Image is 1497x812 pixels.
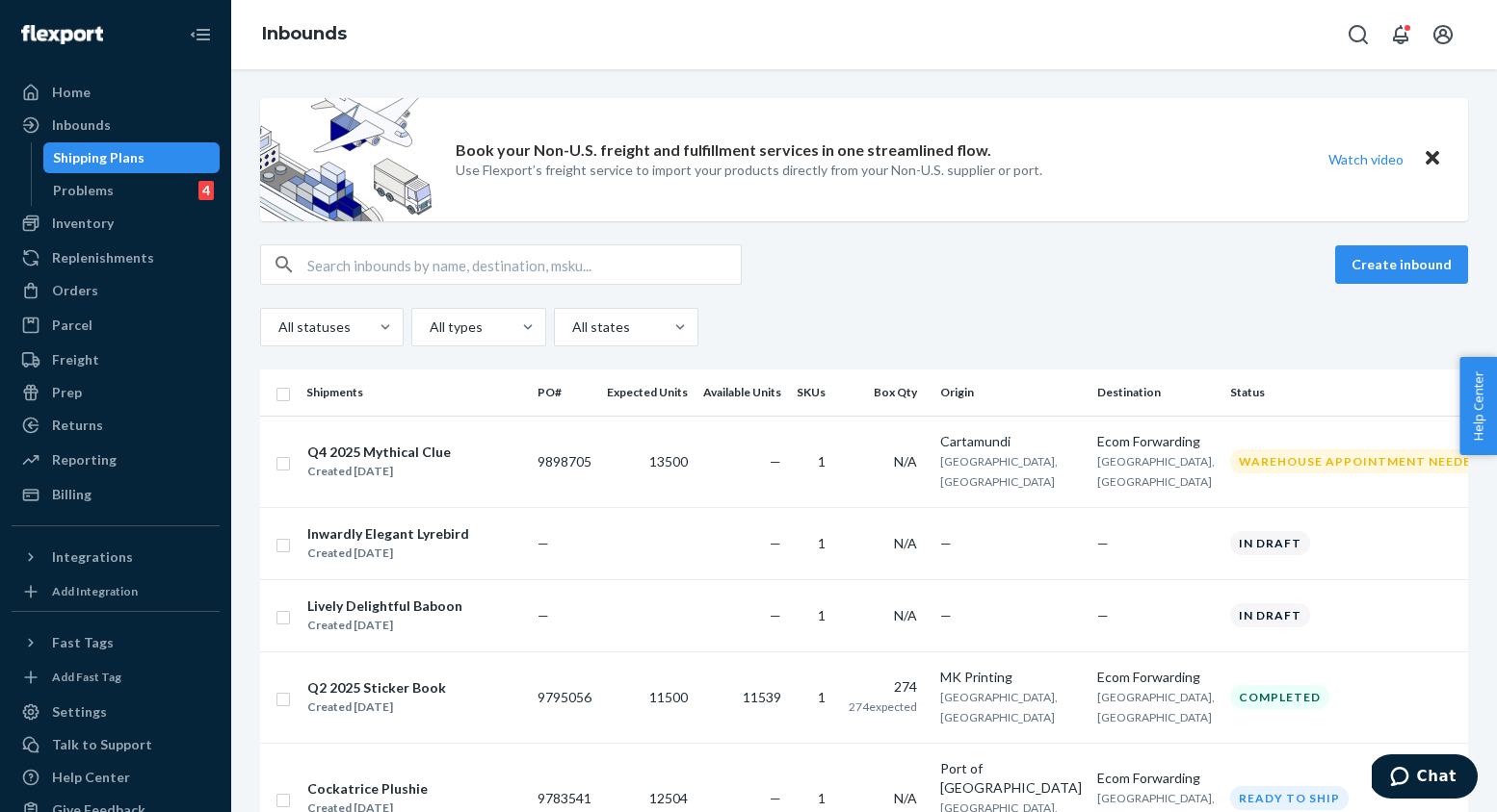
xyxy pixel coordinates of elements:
[52,768,130,787] div: Help Center
[307,596,462,616] div: Lively Delightful Baboon
[1335,245,1468,284] button: Create inbound
[1459,357,1497,455] button: Help Center
[12,580,220,603] a: Add Integration
[198,181,214,200] div: 4
[894,535,917,551] span: N/A
[1097,769,1215,788] div: Ecom Forwarding
[696,369,789,416] th: Available Units
[52,83,91,102] div: Home
[530,416,599,507] td: 9898705
[894,607,917,623] span: N/A
[743,689,781,705] span: 11539
[456,140,991,162] p: Book your Non-U.S. freight and fulfillment services in one streamlined flow.
[52,547,133,567] div: Integrations
[52,485,92,504] div: Billing
[12,666,220,689] a: Add Fast Tag
[299,369,530,416] th: Shipments
[52,214,114,233] div: Inventory
[43,175,221,206] a: Problems4
[52,281,98,300] div: Orders
[789,369,841,416] th: SKUs
[52,633,114,652] div: Fast Tags
[12,310,220,341] a: Parcel
[538,535,549,551] span: —
[940,454,1058,489] span: [GEOGRAPHIC_DATA], [GEOGRAPHIC_DATA]
[1097,535,1109,551] span: —
[1090,369,1222,416] th: Destination
[818,453,826,469] span: 1
[1230,603,1310,627] div: In draft
[12,275,220,306] a: Orders
[12,377,220,408] a: Prep
[770,790,781,806] span: —
[818,535,826,551] span: 1
[52,702,107,722] div: Settings
[52,383,82,402] div: Prep
[1230,786,1349,810] div: Ready to ship
[12,729,220,760] button: Talk to Support
[307,443,451,462] div: Q4 2025 Mythical Clue
[307,544,469,563] div: Created [DATE]
[307,245,741,284] input: Search inbounds by name, destination, msku...
[1097,432,1215,451] div: Ecom Forwarding
[1424,15,1462,54] button: Open account menu
[52,583,138,599] div: Add Integration
[770,453,781,469] span: —
[12,410,220,441] a: Returns
[307,524,469,544] div: Inwardly Elegant Lyrebird
[52,248,154,267] div: Replenishments
[570,317,572,337] input: All states
[932,369,1090,416] th: Origin
[1097,607,1109,623] span: —
[1339,15,1378,54] button: Open Search Box
[1230,449,1489,473] div: Warehouse Appointment Needed
[841,369,932,416] th: Box Qty
[12,542,220,572] button: Integrations
[52,115,111,135] div: Inbounds
[262,23,347,44] a: Inbounds
[12,444,220,475] a: Reporting
[1097,454,1215,489] span: [GEOGRAPHIC_DATA], [GEOGRAPHIC_DATA]
[12,344,220,375] a: Freight
[12,627,220,658] button: Fast Tags
[307,698,446,717] div: Created [DATE]
[52,416,103,435] div: Returns
[52,669,121,685] div: Add Fast Tag
[12,479,220,510] a: Billing
[428,317,430,337] input: All types
[1381,15,1420,54] button: Open notifications
[12,762,220,793] a: Help Center
[52,316,92,335] div: Parcel
[599,369,696,416] th: Expected Units
[894,453,917,469] span: N/A
[181,15,220,54] button: Close Navigation
[43,142,221,173] a: Shipping Plans
[21,25,103,44] img: Flexport logo
[12,697,220,727] a: Settings
[940,535,952,551] span: —
[894,790,917,806] span: N/A
[1230,685,1329,709] div: Completed
[307,678,446,698] div: Q2 2025 Sticker Book
[1230,531,1310,555] div: In draft
[1097,690,1215,724] span: [GEOGRAPHIC_DATA], [GEOGRAPHIC_DATA]
[12,110,220,140] a: Inbounds
[530,651,599,743] td: 9795056
[538,607,549,623] span: —
[1316,145,1416,173] button: Watch video
[1372,754,1478,802] iframe: Opens a widget where you can chat to one of our agents
[940,432,1082,451] div: Cartamundi
[52,450,117,469] div: Reporting
[53,181,114,200] div: Problems
[1420,145,1445,173] button: Close
[52,735,152,754] div: Talk to Support
[818,689,826,705] span: 1
[649,790,688,806] span: 12504
[530,369,599,416] th: PO#
[649,453,688,469] span: 13500
[940,690,1058,724] span: [GEOGRAPHIC_DATA], [GEOGRAPHIC_DATA]
[818,790,826,806] span: 1
[649,689,688,705] span: 11500
[940,759,1082,798] div: Port of [GEOGRAPHIC_DATA]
